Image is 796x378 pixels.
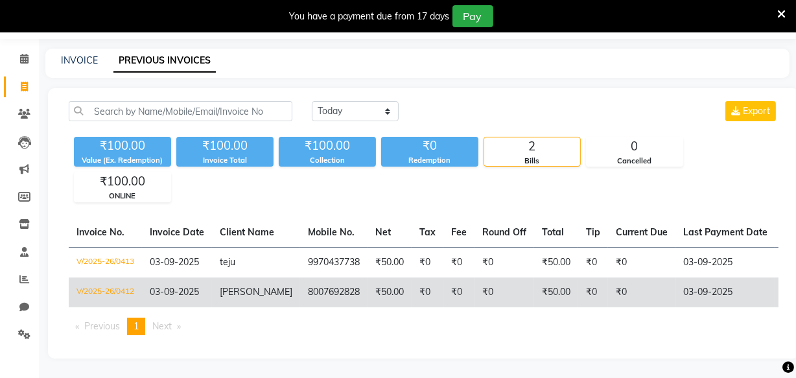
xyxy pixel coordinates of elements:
[176,155,274,166] div: Invoice Total
[75,172,170,191] div: ₹100.00
[616,226,668,238] span: Current Due
[534,247,578,278] td: ₹50.00
[134,320,139,332] span: 1
[308,226,355,238] span: Mobile No.
[375,226,391,238] span: Net
[300,247,368,278] td: 9970437738
[113,49,216,73] a: PREVIOUS INVOICES
[176,137,274,155] div: ₹100.00
[368,278,412,307] td: ₹50.00
[474,247,534,278] td: ₹0
[74,137,171,155] div: ₹100.00
[69,318,778,335] nav: Pagination
[586,226,600,238] span: Tip
[683,226,767,238] span: Last Payment Date
[542,226,564,238] span: Total
[725,101,776,121] button: Export
[534,278,578,307] td: ₹50.00
[443,247,474,278] td: ₹0
[443,278,474,307] td: ₹0
[482,226,526,238] span: Round Off
[76,226,124,238] span: Invoice No.
[220,256,235,268] span: teju
[675,247,775,278] td: 03-09-2025
[484,156,580,167] div: Bills
[61,54,98,66] a: INVOICE
[69,101,292,121] input: Search by Name/Mobile/Email/Invoice No
[150,226,204,238] span: Invoice Date
[412,247,443,278] td: ₹0
[587,156,683,167] div: Cancelled
[220,286,292,298] span: [PERSON_NAME]
[150,256,199,268] span: 03-09-2025
[150,286,199,298] span: 03-09-2025
[69,278,142,307] td: V/2025-26/0412
[578,278,608,307] td: ₹0
[84,320,120,332] span: Previous
[743,105,770,117] span: Export
[608,278,675,307] td: ₹0
[381,137,478,155] div: ₹0
[675,278,775,307] td: 03-09-2025
[608,247,675,278] td: ₹0
[451,226,467,238] span: Fee
[474,278,534,307] td: ₹0
[484,137,580,156] div: 2
[587,137,683,156] div: 0
[578,247,608,278] td: ₹0
[74,155,171,166] div: Value (Ex. Redemption)
[152,320,172,332] span: Next
[75,191,170,202] div: ONLINE
[69,247,142,278] td: V/2025-26/0413
[412,278,443,307] td: ₹0
[419,226,436,238] span: Tax
[381,155,478,166] div: Redemption
[452,5,493,27] button: Pay
[279,137,376,155] div: ₹100.00
[290,10,450,23] div: You have a payment due from 17 days
[220,226,274,238] span: Client Name
[300,278,368,307] td: 8007692828
[279,155,376,166] div: Collection
[368,247,412,278] td: ₹50.00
